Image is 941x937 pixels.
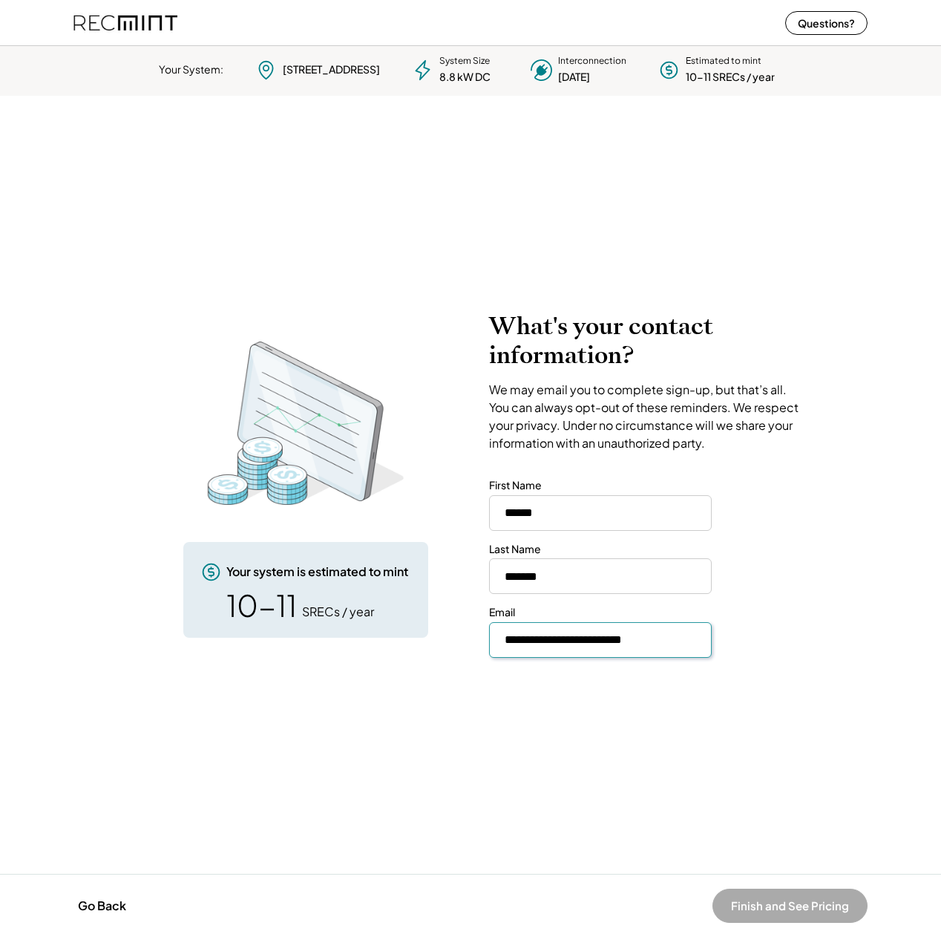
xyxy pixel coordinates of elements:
div: 10-11 SRECs / year [686,70,775,85]
div: Estimated to mint [686,55,761,68]
div: First Name [489,478,542,493]
div: 8.8 kW DC [439,70,491,85]
div: 10-11 [226,590,297,620]
button: Finish and See Pricing [712,889,868,923]
img: recmint-logotype%403x%20%281%29.jpeg [73,3,177,42]
button: Questions? [785,11,868,35]
h2: What's your contact information? [489,312,804,370]
div: Last Name [489,542,541,557]
div: Your system is estimated to mint [226,564,408,580]
div: We may email you to complete sign-up, but that’s all. You can always opt-out of these reminders. ... [489,381,804,452]
img: RecMintArtboard%203%20copy%204.png [187,334,424,512]
div: Email [489,605,515,620]
div: Your System: [159,62,223,77]
div: Interconnection [558,55,626,68]
div: [STREET_ADDRESS] [283,62,380,77]
div: SRECs / year [302,604,374,620]
div: System Size [439,55,490,68]
div: [DATE] [558,70,590,85]
button: Go Back [73,889,131,922]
